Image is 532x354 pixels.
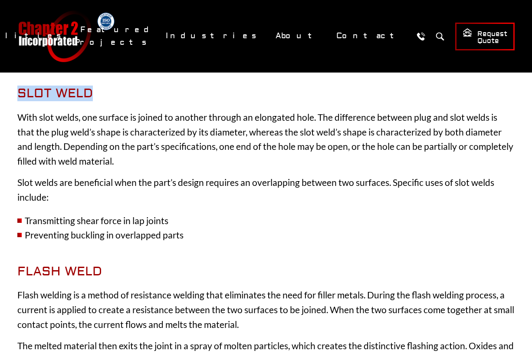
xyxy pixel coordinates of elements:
[160,26,266,45] a: Industries
[17,112,513,166] span: With slot welds, one surface is joined to another through an elongated hole. The difference betwe...
[17,289,514,329] span: Flash welding is a method of resistance welding that eliminates the need for filler metals. Durin...
[75,20,156,52] a: Featured Projects
[270,26,326,45] a: About
[455,23,515,50] a: Request Quote
[17,177,494,202] span: Slot welds are beneficial when the part’s design requires an overlapping between two surfaces. Sp...
[463,28,507,46] span: Request Quote
[17,264,102,279] span: Flash Weld
[25,229,184,240] span: Preventing buckling in overlapped parts
[413,28,429,44] a: Call Us
[17,86,93,101] span: Slot Weld
[25,215,168,226] span: Transmitting shear force in lap joints
[331,26,408,45] a: Contact
[17,10,91,62] a: Chapter 2 Incorporated
[432,28,448,44] button: Search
